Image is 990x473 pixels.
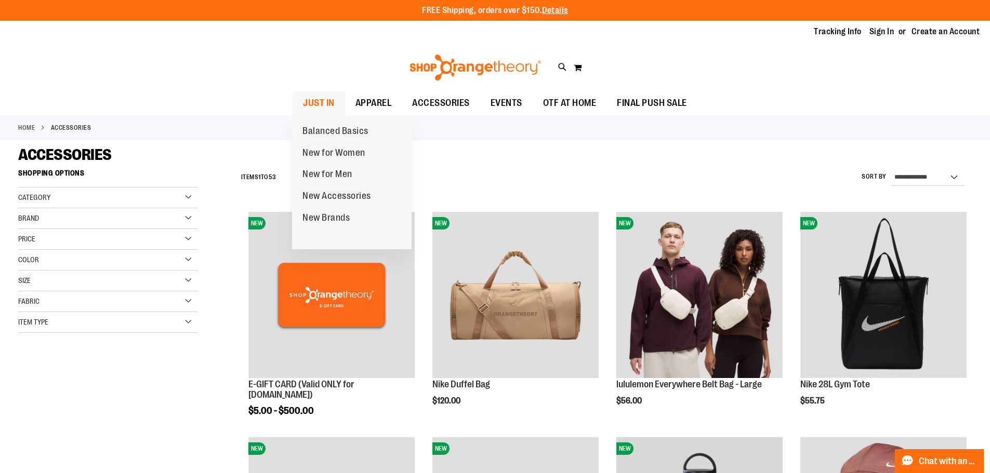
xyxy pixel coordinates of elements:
img: Shop Orangetheory [408,55,543,80]
span: $5.00 - $500.00 [248,406,314,416]
span: FINAL PUSH SALE [617,91,687,115]
div: product [795,207,972,432]
a: E-GIFT CARD (Valid ONLY for ShopOrangetheory.com)NEW [248,212,415,380]
span: APPAREL [355,91,392,115]
span: JUST IN [303,91,335,115]
span: NEW [616,442,633,455]
button: Chat with an Expert [895,449,984,473]
a: lululemon Everywhere Belt Bag - Large [616,379,762,389]
span: EVENTS [491,91,522,115]
span: New for Men [302,169,352,182]
span: NEW [432,442,450,455]
a: Nike 28L Gym Tote [800,379,870,389]
span: Price [18,235,35,243]
a: Sign In [869,26,894,37]
img: Nike 28L Gym Tote [800,212,967,378]
a: E-GIFT CARD (Valid ONLY for [DOMAIN_NAME]) [248,379,354,400]
span: 53 [269,173,276,181]
img: Nike Duffel Bag [432,212,599,378]
span: Chat with an Expert [919,456,978,466]
a: Details [542,6,568,15]
span: NEW [800,217,817,229]
span: Color [18,255,39,264]
span: NEW [248,442,266,455]
img: E-GIFT CARD (Valid ONLY for ShopOrangetheory.com) [248,212,415,378]
strong: Shopping Options [18,164,198,187]
span: $56.00 [616,396,643,406]
a: Home [18,123,35,132]
span: Balanced Basics [302,126,368,139]
img: lululemon Everywhere Belt Bag - Large [616,212,783,378]
a: Nike Duffel Bag [432,379,490,389]
span: ACCESSORIES [412,91,470,115]
a: lululemon Everywhere Belt Bag - LargeNEW [616,212,783,380]
span: Size [18,276,31,285]
span: $55.75 [800,396,826,406]
a: Nike Duffel BagNEW [432,212,599,380]
span: OTF AT HOME [543,91,597,115]
a: Tracking Info [814,26,862,37]
strong: ACCESSORIES [51,123,91,132]
div: product [611,207,788,432]
span: NEW [248,217,266,229]
div: product [427,207,604,432]
span: Category [18,193,50,201]
span: Brand [18,214,39,222]
span: NEW [616,217,633,229]
span: New Accessories [302,191,371,204]
span: ACCESSORIES [18,146,112,164]
span: 1 [258,173,261,181]
label: Sort By [862,172,887,181]
p: FREE Shipping, orders over $150. [422,5,568,17]
a: Create an Account [912,26,980,37]
span: NEW [432,217,450,229]
h2: Items to [241,169,276,185]
span: New Brands [302,212,350,225]
span: $120.00 [432,396,462,406]
span: Item Type [18,318,48,326]
span: Fabric [18,297,39,305]
a: Nike 28L Gym ToteNEW [800,212,967,380]
span: New for Women [302,147,365,160]
div: product [243,207,420,442]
